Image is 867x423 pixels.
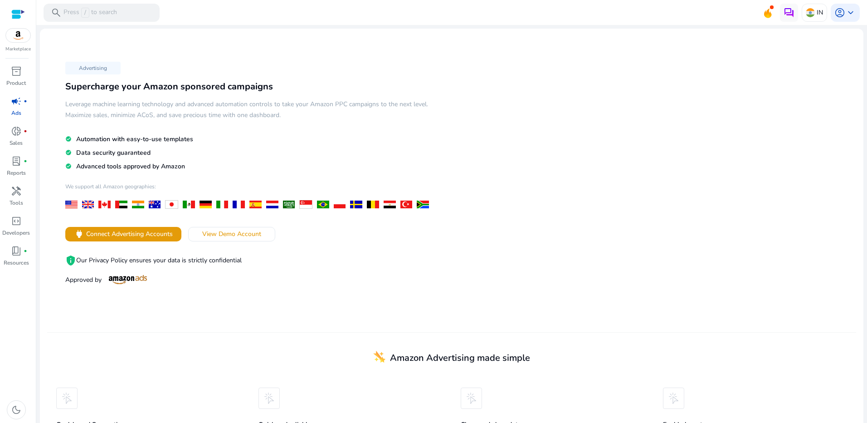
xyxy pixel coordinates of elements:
p: Sales [10,139,23,147]
p: Reports [7,169,26,177]
span: Automation with easy-to-use templates [76,135,193,143]
p: Marketplace [5,46,31,53]
button: View Demo Account [188,227,275,241]
span: fiber_manual_record [24,129,27,133]
span: account_circle [834,7,845,18]
p: Advertising [65,62,121,74]
img: amazon.svg [6,29,30,42]
mat-icon: privacy_tip [65,255,76,266]
span: keyboard_arrow_down [845,7,856,18]
p: Ads [11,109,21,117]
span: dark_mode [11,404,22,415]
span: fiber_manual_record [24,99,27,103]
p: Approved by [65,275,433,285]
mat-icon: check_circle [65,135,72,143]
span: code_blocks [11,216,22,226]
p: Tools [10,199,23,207]
span: Amazon Advertising made simple [390,352,530,364]
span: book_4 [11,246,22,256]
p: IN [817,5,823,20]
span: Connect Advertising Accounts [86,229,173,239]
img: in.svg [806,8,815,17]
span: handyman [11,186,22,197]
p: Resources [4,259,29,267]
p: Press to search [63,8,117,18]
span: lab_profile [11,156,22,167]
span: power [74,229,84,239]
span: Advanced tools approved by Amazon [76,162,185,171]
p: Our Privacy Policy ensures your data is strictly confidential [65,255,433,266]
span: Data security guaranteed [76,148,151,157]
span: donut_small [11,126,22,137]
h3: Supercharge your Amazon sponsored campaigns [65,81,433,92]
button: powerConnect Advertising Accounts [65,227,181,241]
h4: We support all Amazon geographies: [65,183,433,197]
span: View Demo Account [202,229,261,239]
span: fiber_manual_record [24,249,27,253]
span: campaign [11,96,22,107]
span: inventory_2 [11,66,22,77]
span: fiber_manual_record [24,159,27,163]
mat-icon: check_circle [65,149,72,157]
h5: Leverage machine learning technology and advanced automation controls to take your Amazon PPC cam... [65,99,433,121]
span: search [51,7,62,18]
p: Product [6,79,26,87]
mat-icon: check_circle [65,162,72,170]
span: / [81,8,89,18]
p: Developers [2,229,30,237]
